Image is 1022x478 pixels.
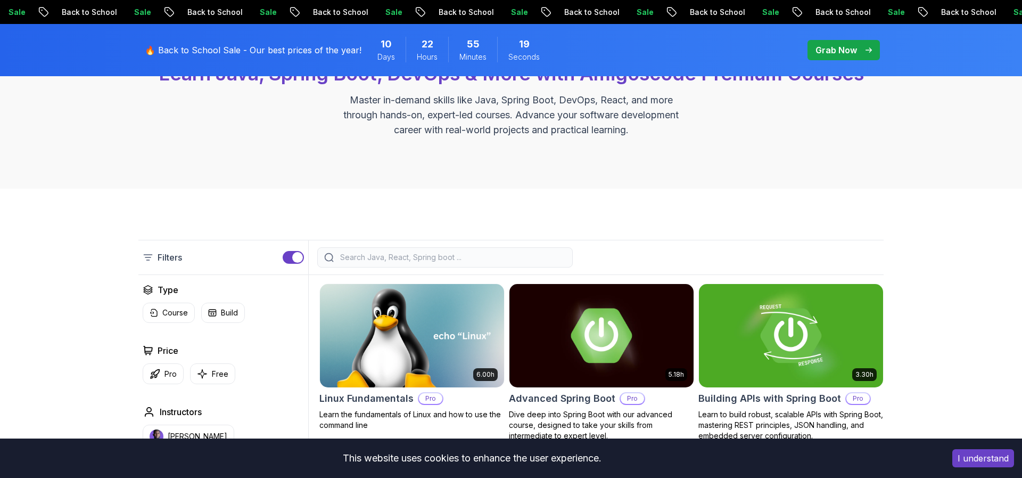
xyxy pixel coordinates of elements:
p: Build [221,307,238,318]
p: 🔥 Back to School Sale - Our best prices of the year! [145,44,361,56]
p: 5.18h [669,370,684,379]
img: Linux Fundamentals card [320,284,504,387]
p: Learn the fundamentals of Linux and how to use the command line [319,409,505,431]
p: Back to School [399,7,472,18]
p: Sale [597,7,631,18]
div: This website uses cookies to enhance the user experience. [8,447,936,470]
span: Minutes [459,52,487,62]
p: Back to School [650,7,723,18]
input: Search Java, React, Spring boot ... [338,252,566,263]
p: Back to School [274,7,346,18]
h2: Price [158,344,178,357]
p: 6.00h [476,370,494,379]
p: Sale [346,7,380,18]
img: Building APIs with Spring Boot card [699,284,883,387]
button: instructor img[PERSON_NAME] [143,425,234,448]
p: Sale [974,7,1008,18]
h2: Building APIs with Spring Boot [698,391,841,406]
p: Sale [472,7,506,18]
button: Free [190,363,235,384]
img: instructor img [150,430,163,443]
p: Sale [95,7,129,18]
p: Grab Now [815,44,857,56]
p: Back to School [148,7,220,18]
p: Dive deep into Spring Boot with our advanced course, designed to take your skills from intermedia... [509,409,694,441]
button: Course [143,303,195,323]
p: Back to School [22,7,95,18]
h2: Type [158,283,178,296]
span: 55 Minutes [467,37,480,52]
p: Master in-demand skills like Java, Spring Boot, DevOps, React, and more through hands-on, expert-... [332,93,690,137]
a: Linux Fundamentals card6.00hLinux FundamentalsProLearn the fundamentals of Linux and how to use t... [319,283,505,431]
p: Sale [848,7,883,18]
p: Back to School [776,7,848,18]
button: Accept cookies [952,449,1014,467]
h2: Instructors [160,406,202,418]
p: Back to School [525,7,597,18]
h2: Linux Fundamentals [319,391,414,406]
p: Sale [220,7,254,18]
span: Seconds [508,52,540,62]
a: Building APIs with Spring Boot card3.30hBuilding APIs with Spring BootProLearn to build robust, s... [698,283,884,441]
p: Pro [419,393,442,404]
span: 10 Days [381,37,392,52]
p: Learn to build robust, scalable APIs with Spring Boot, mastering REST principles, JSON handling, ... [698,409,884,441]
a: Advanced Spring Boot card5.18hAdvanced Spring BootProDive deep into Spring Boot with our advanced... [509,283,694,441]
p: Sale [723,7,757,18]
img: Advanced Spring Boot card [509,284,694,387]
p: Back to School [902,7,974,18]
span: Hours [417,52,438,62]
p: Pro [846,393,870,404]
span: 19 Seconds [519,37,530,52]
p: Free [212,369,228,379]
p: Pro [164,369,177,379]
p: [PERSON_NAME] [168,431,227,442]
p: Course [162,307,188,318]
span: 22 Hours [422,37,433,52]
p: 3.30h [855,370,873,379]
span: Days [377,52,395,62]
p: Pro [621,393,644,404]
h2: Advanced Spring Boot [509,391,615,406]
p: Filters [158,251,182,264]
button: Pro [143,363,184,384]
button: Build [201,303,245,323]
